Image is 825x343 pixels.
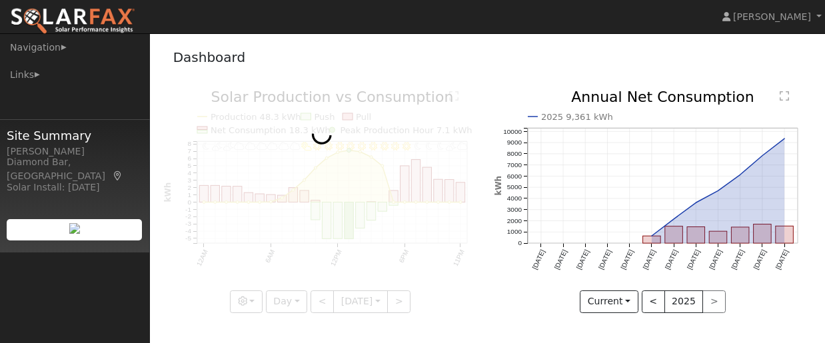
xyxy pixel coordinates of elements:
text: [DATE] [597,248,612,270]
text: [DATE] [708,248,724,270]
text: 5000 [507,184,522,191]
text: 10000 [503,128,522,135]
div: [PERSON_NAME] [7,145,143,159]
circle: onclick="" [650,235,653,238]
img: SolarFax [10,7,135,35]
text: [DATE] [575,248,590,270]
a: Map [112,171,124,181]
div: Diamond Bar, [GEOGRAPHIC_DATA] [7,155,143,183]
text: 9000 [507,139,522,147]
span: Site Summary [7,127,143,145]
text: [DATE] [730,248,746,270]
circle: onclick="" [717,190,720,192]
text: 6000 [507,172,522,180]
text: [DATE] [531,248,546,270]
text: [DATE] [686,248,701,270]
text: [DATE] [553,248,568,270]
text: 4000 [507,194,522,202]
text: [DATE] [752,248,768,270]
button: Current [580,290,638,313]
rect: onclick="" [665,226,683,243]
button: 2025 [664,290,704,313]
button: < [642,290,665,313]
text: [DATE] [664,248,679,270]
text: 2000 [507,217,522,224]
circle: onclick="" [672,218,675,220]
text: 0 [518,240,522,247]
text: 7000 [507,161,522,169]
rect: onclick="" [754,224,772,244]
text: 3000 [507,206,522,213]
text: [DATE] [620,248,635,270]
rect: onclick="" [643,236,661,244]
rect: onclick="" [732,227,750,243]
text: [DATE] [642,248,657,270]
text: 2025 9,361 kWh [541,112,613,122]
circle: onclick="" [783,137,786,140]
a: Dashboard [173,49,246,65]
text: Annual Net Consumption [571,89,754,105]
text: 8000 [507,150,522,157]
circle: onclick="" [739,174,742,176]
rect: onclick="" [710,232,728,244]
img: retrieve [69,223,80,234]
text: kWh [494,176,503,196]
div: Solar Install: [DATE] [7,180,143,194]
text: 1000 [507,228,522,236]
text:  [780,91,789,101]
circle: onclick="" [695,202,698,204]
text: [DATE] [774,248,790,270]
span: [PERSON_NAME] [733,11,811,22]
circle: onclick="" [761,155,764,157]
rect: onclick="" [687,227,705,244]
rect: onclick="" [776,226,794,244]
